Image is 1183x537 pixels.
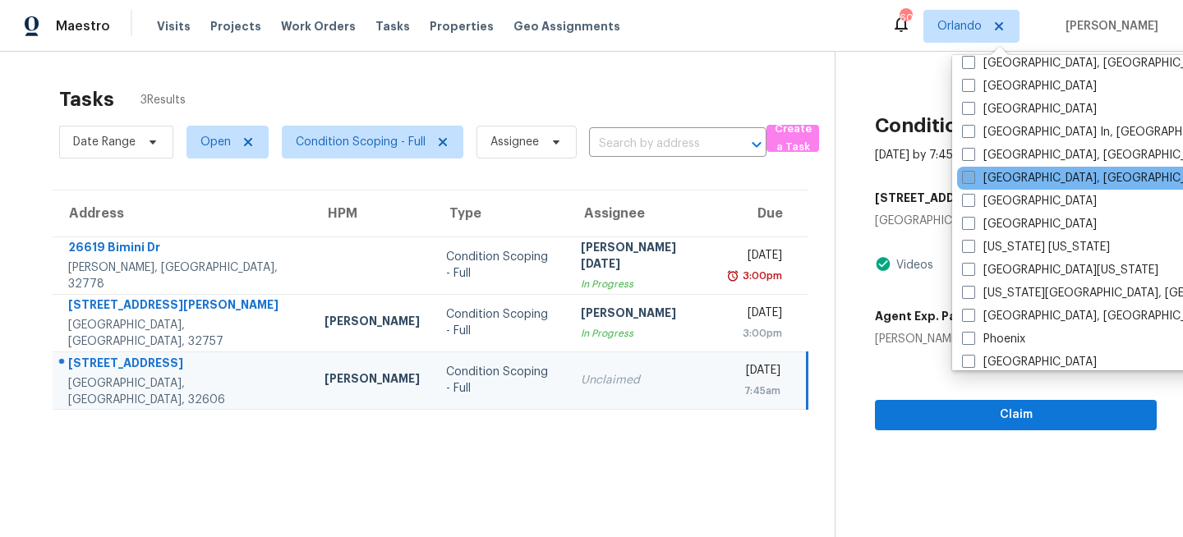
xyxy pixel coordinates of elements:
div: [PERSON_NAME], [GEOGRAPHIC_DATA], 32778 [68,259,298,292]
div: In Progress [581,325,704,342]
span: 3 Results [140,92,186,108]
div: [PERSON_NAME] [875,331,987,347]
span: Date Range [73,134,136,150]
span: Open [200,134,231,150]
div: 3:00pm [739,268,782,284]
div: [GEOGRAPHIC_DATA] [875,213,1157,229]
label: [GEOGRAPHIC_DATA] [962,216,1097,232]
h5: Agent Exp. Partner [875,308,987,324]
th: Type [433,190,567,236]
span: Work Orders [281,18,356,34]
div: [DATE] by 7:45am [875,147,970,163]
span: Condition Scoping - Full [296,134,426,150]
label: [GEOGRAPHIC_DATA][US_STATE] [962,262,1158,278]
div: Condition Scoping - Full [446,364,554,397]
button: Create a Task [766,125,819,152]
div: 3:00pm [730,325,782,342]
label: [GEOGRAPHIC_DATA] [962,193,1097,209]
div: 26619 Bimini Dr [68,239,298,259]
th: Due [717,190,808,236]
div: Condition Scoping - Full [446,306,554,339]
label: [GEOGRAPHIC_DATA] [962,101,1097,117]
div: [DATE] [730,305,782,325]
div: 60 [900,10,911,26]
div: [PERSON_NAME][DATE] [581,239,704,276]
input: Search by address [589,131,720,157]
div: [STREET_ADDRESS] [68,355,298,375]
div: [DATE] [730,362,781,383]
button: Open [745,133,768,156]
span: Claim [888,405,1144,425]
div: [DATE] [730,247,782,268]
div: [PERSON_NAME] [325,313,420,333]
th: Assignee [568,190,717,236]
label: Phoenix [962,331,1025,347]
div: In Progress [581,276,704,292]
label: [US_STATE] [US_STATE] [962,239,1110,255]
label: [GEOGRAPHIC_DATA] [962,354,1097,370]
div: [STREET_ADDRESS][PERSON_NAME] [68,296,298,317]
span: Projects [210,18,261,34]
div: [PERSON_NAME] [325,370,420,391]
img: Artifact Present Icon [875,255,891,273]
th: Address [53,190,311,236]
div: Condition Scoping - Full [446,249,554,282]
span: Orlando [937,18,982,34]
span: Tasks [375,21,410,32]
div: [PERSON_NAME] [581,305,704,325]
h2: Tasks [59,91,114,108]
button: Claim [875,400,1157,430]
h5: [STREET_ADDRESS] [875,190,990,206]
img: Overdue Alarm Icon [726,268,739,284]
div: Videos [891,257,933,273]
span: Visits [157,18,191,34]
span: Assignee [490,134,539,150]
label: [GEOGRAPHIC_DATA] [962,78,1097,94]
div: [GEOGRAPHIC_DATA], [GEOGRAPHIC_DATA], 32757 [68,317,298,350]
span: Create a Task [775,120,811,158]
span: Maestro [56,18,110,34]
span: [PERSON_NAME] [1059,18,1158,34]
h2: Condition Scoping - Full [875,117,1102,134]
span: Properties [430,18,494,34]
div: [GEOGRAPHIC_DATA], [GEOGRAPHIC_DATA], 32606 [68,375,298,408]
div: Unclaimed [581,372,704,388]
div: 7:45am [730,383,781,399]
span: Geo Assignments [513,18,620,34]
th: HPM [311,190,433,236]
